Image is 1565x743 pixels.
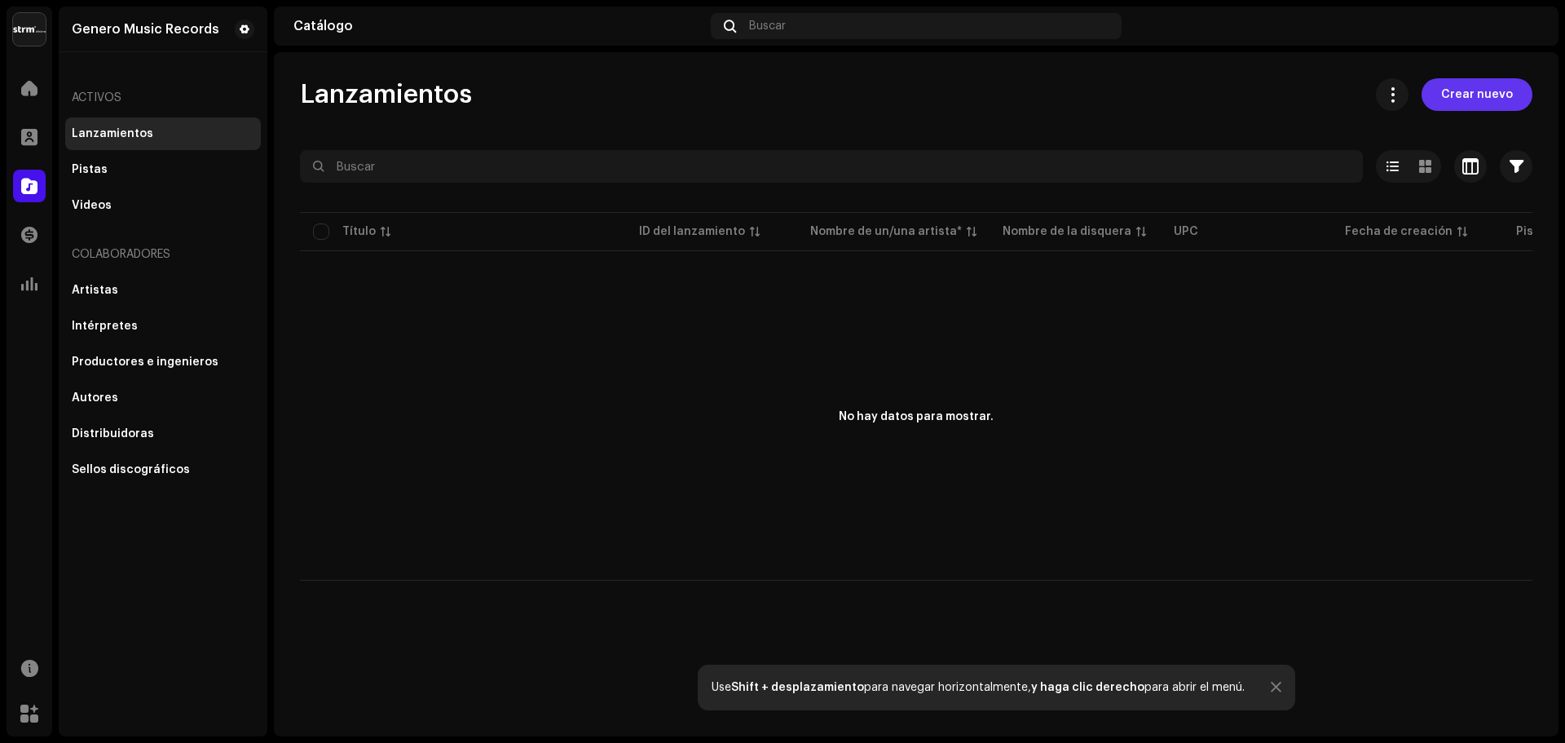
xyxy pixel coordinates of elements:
[65,274,261,307] re-m-nav-item: Artistas
[1031,682,1144,693] strong: y haga clic derecho
[13,13,46,46] img: 408b884b-546b-4518-8448-1008f9c76b02
[65,453,261,486] re-m-nav-item: Sellos discográficos
[72,427,154,440] div: Distribuidoras
[65,310,261,343] re-m-nav-item: Intérpretes
[65,78,261,117] re-a-nav-header: Activos
[72,127,153,140] div: Lanzamientos
[1513,13,1539,39] img: bebfc563-12bd-4655-be4e-0e14ffb60e3d
[293,20,704,33] div: Catálogo
[72,356,218,369] div: Productores e ingenieros
[749,20,786,33] span: Buscar
[65,189,261,222] re-m-nav-item: Videos
[731,682,864,693] strong: Shift + desplazamiento
[300,150,1363,183] input: Buscar
[65,418,261,450] re-m-nav-item: Distribuidoras
[65,235,261,274] re-a-nav-header: Colaboradores
[65,117,261,150] re-m-nav-item: Lanzamientos
[1422,78,1532,111] button: Crear nuevo
[300,78,472,111] span: Lanzamientos
[72,163,108,176] div: Pistas
[65,153,261,186] re-m-nav-item: Pistas
[65,382,261,414] re-m-nav-item: Autores
[72,320,138,333] div: Intérpretes
[1441,78,1513,111] span: Crear nuevo
[72,284,118,297] div: Artistas
[72,23,219,36] div: Genero Music Records
[712,681,1245,694] div: Use para navegar horizontalmente, para abrir el menú.
[72,463,190,476] div: Sellos discográficos
[65,346,261,378] re-m-nav-item: Productores e ingenieros
[839,409,994,426] div: No hay datos para mostrar.
[72,199,112,212] div: Videos
[72,391,118,405] div: Autores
